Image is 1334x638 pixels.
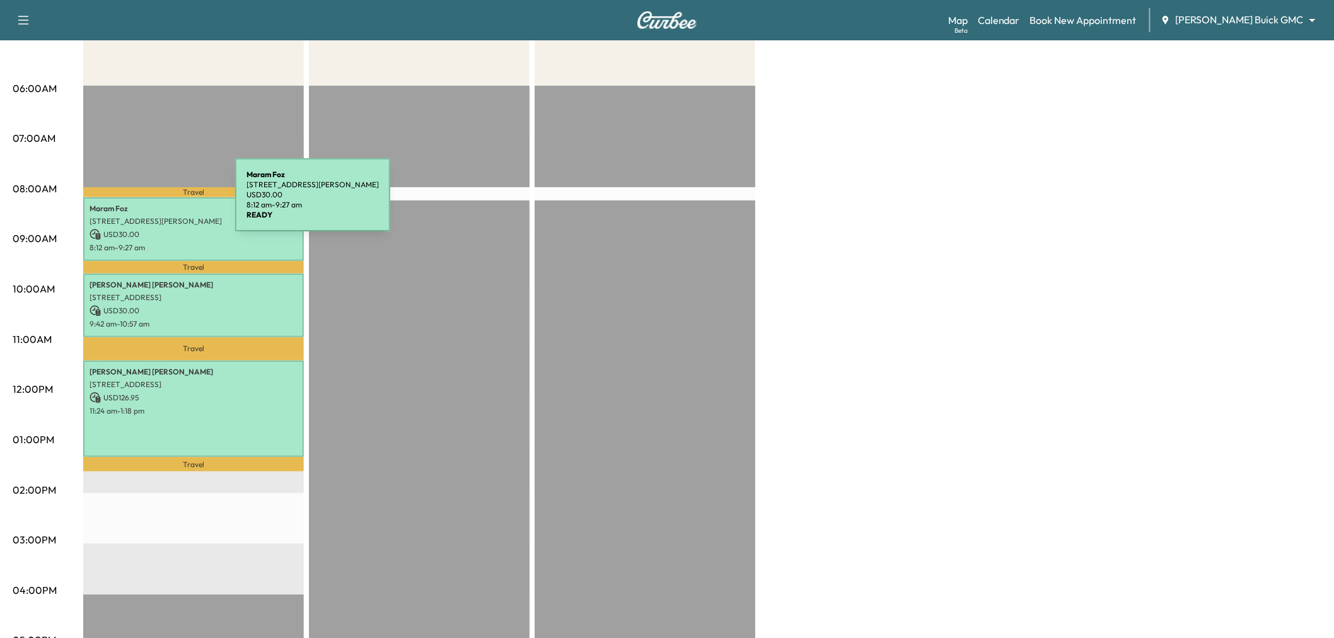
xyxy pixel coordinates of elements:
b: READY [246,210,272,219]
p: [PERSON_NAME] [PERSON_NAME] [90,367,298,377]
p: USD 30.00 [90,305,298,316]
p: 9:42 am - 10:57 am [90,319,298,329]
p: [STREET_ADDRESS] [90,380,298,390]
p: 03:00PM [13,532,56,547]
p: USD 30.00 [90,229,298,240]
p: 11:24 am - 1:18 pm [90,406,298,416]
p: Travel [83,187,304,197]
p: Travel [83,337,304,360]
b: Maram Foz [246,170,285,179]
p: 02:00PM [13,482,56,497]
a: Calendar [978,13,1020,28]
p: Maram Foz [90,204,298,214]
img: Curbee Logo [637,11,697,29]
p: 8:12 am - 9:27 am [90,243,298,253]
p: 10:00AM [13,281,55,296]
p: [STREET_ADDRESS][PERSON_NAME] [246,180,379,190]
p: 04:00PM [13,583,57,598]
p: 01:00PM [13,432,54,447]
div: Beta [954,26,968,35]
p: [STREET_ADDRESS][PERSON_NAME] [90,216,298,226]
span: [PERSON_NAME] Buick GMC [1176,13,1304,27]
p: 8:12 am - 9:27 am [246,200,379,210]
a: MapBeta [948,13,968,28]
p: 08:00AM [13,181,57,196]
p: 07:00AM [13,130,55,146]
p: USD 30.00 [246,190,379,200]
p: Travel [83,457,304,472]
p: [STREET_ADDRESS] [90,293,298,303]
a: Book New Appointment [1030,13,1137,28]
p: USD 126.95 [90,392,298,403]
p: 06:00AM [13,81,57,96]
p: 09:00AM [13,231,57,246]
p: Travel [83,261,304,274]
p: [PERSON_NAME] [PERSON_NAME] [90,280,298,290]
p: 11:00AM [13,332,52,347]
p: 12:00PM [13,381,53,397]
